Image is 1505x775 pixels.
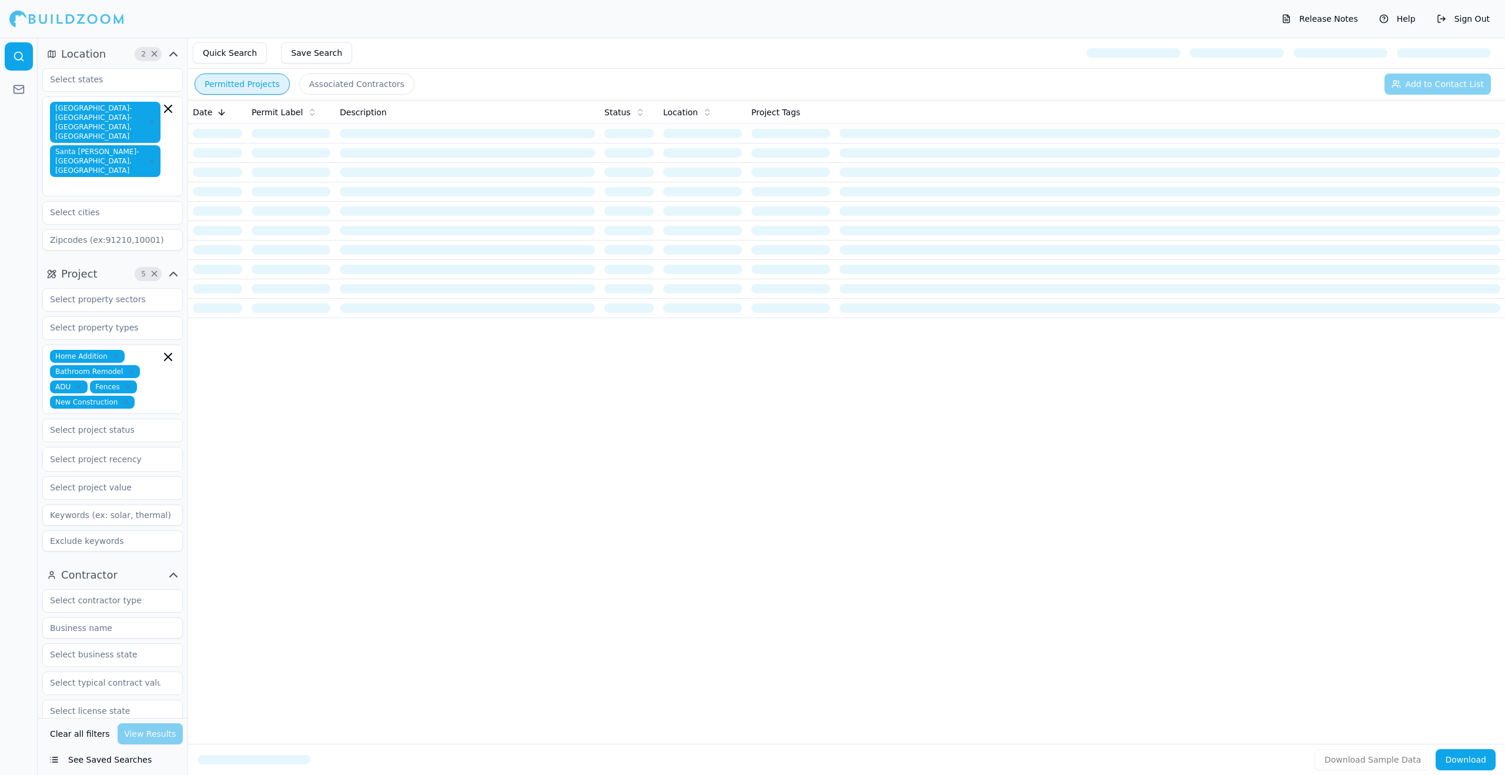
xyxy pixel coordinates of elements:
span: Bathroom Remodel [50,365,140,378]
input: Select cities [43,202,168,223]
button: Project5Clear Project filters [42,265,183,283]
input: Select contractor type [43,590,168,611]
input: Zipcodes (ex:91210,10001) [42,229,183,250]
span: Location [663,106,698,118]
button: Clear all filters [47,723,113,744]
input: Select license state [43,700,168,721]
button: Download [1436,749,1496,770]
button: Quick Search [193,42,267,64]
input: Select business state [43,644,168,665]
input: Select property types [43,317,168,338]
button: See Saved Searches [42,749,183,770]
span: Home Addition [50,350,125,363]
input: Exclude keywords [42,530,183,552]
input: Business name [42,617,183,639]
span: Date [193,106,212,118]
button: Associated Contractors [299,74,414,95]
input: Select project value [43,477,168,498]
span: New Construction [50,396,135,409]
input: Select states [43,69,168,90]
button: Location2Clear Location filters [42,45,183,64]
span: ADU [50,380,88,393]
span: Contractor [61,567,118,583]
input: Select property sectors [43,289,168,310]
span: [GEOGRAPHIC_DATA]-[GEOGRAPHIC_DATA]-[GEOGRAPHIC_DATA], [GEOGRAPHIC_DATA] [50,102,160,143]
span: Description [340,106,387,118]
button: Save Search [281,42,352,64]
span: Permit Label [252,106,303,118]
button: Contractor [42,566,183,584]
span: Fences [90,380,136,393]
span: Project Tags [751,106,800,118]
span: Status [604,106,631,118]
span: Clear Location filters [150,51,159,57]
span: Location [61,46,106,62]
button: Release Notes [1276,9,1364,28]
span: Santa [PERSON_NAME]-[GEOGRAPHIC_DATA], [GEOGRAPHIC_DATA] [50,145,160,177]
input: Keywords (ex: solar, thermal) [42,505,183,526]
input: Select typical contract value [43,672,168,693]
span: 2 [138,48,149,60]
span: 5 [138,268,149,280]
span: Project [61,266,98,282]
button: Sign Out [1431,9,1496,28]
input: Select project status [43,419,168,440]
button: Help [1373,9,1422,28]
button: Permitted Projects [195,74,290,95]
span: Clear Project filters [150,271,159,277]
